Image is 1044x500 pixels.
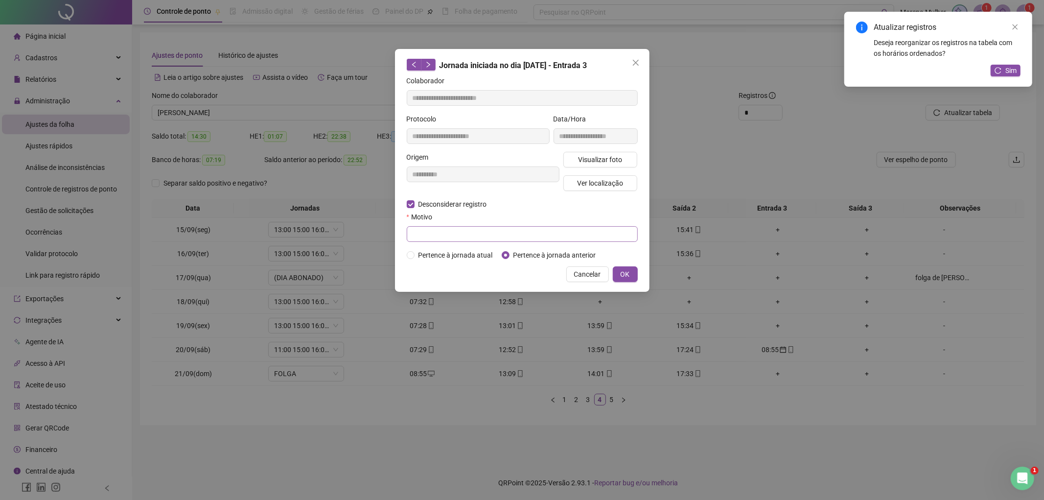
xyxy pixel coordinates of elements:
button: Cancelar [566,266,609,282]
button: right [421,59,436,71]
button: left [407,59,421,71]
span: reload [995,67,1001,74]
span: Ver localização [577,178,623,189]
label: Origem [407,152,435,163]
div: Jornada iniciada no dia [DATE] - Entrada 3 [407,59,638,71]
span: OK [621,269,630,280]
span: Desconsiderar registro [415,199,491,210]
button: Sim [991,65,1021,76]
button: Visualizar foto [563,152,638,167]
label: Data/Hora [554,114,593,124]
span: close [632,59,640,67]
span: Pertence à jornada anterior [510,250,600,261]
span: Cancelar [574,269,601,280]
span: right [425,61,432,68]
span: Visualizar foto [578,154,622,165]
span: Pertence à jornada atual [415,250,497,261]
label: Colaborador [407,75,451,86]
span: left [411,61,418,68]
button: Close [628,55,644,71]
label: Motivo [407,212,439,222]
button: OK [613,266,638,282]
span: 1 [1031,467,1039,475]
span: Sim [1005,65,1017,76]
button: Ver localização [563,175,638,191]
iframe: Intercom live chat [1011,467,1034,490]
label: Protocolo [407,114,443,124]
